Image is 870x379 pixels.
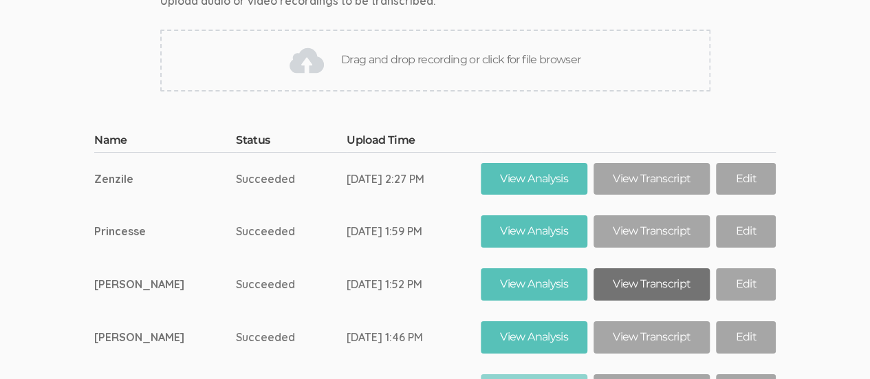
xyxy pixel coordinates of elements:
[481,268,587,301] a: View Analysis
[94,152,236,205] td: Zenzile
[594,268,710,301] a: View Transcript
[94,311,236,364] td: [PERSON_NAME]
[160,30,710,91] div: Drag and drop recording or click for file browser
[290,43,324,78] img: Drag and drop recording or click for file browser
[481,215,587,248] a: View Analysis
[594,321,710,354] a: View Transcript
[481,163,587,195] a: View Analysis
[481,321,587,354] a: View Analysis
[236,311,347,364] td: Succeeded
[716,321,775,354] a: Edit
[236,133,347,152] th: Status
[347,205,481,258] td: [DATE] 1:59 PM
[236,152,347,205] td: Succeeded
[716,215,775,248] a: Edit
[94,258,236,311] td: [PERSON_NAME]
[347,311,481,364] td: [DATE] 1:46 PM
[236,205,347,258] td: Succeeded
[716,268,775,301] a: Edit
[801,313,870,379] iframe: Chat Widget
[347,133,481,152] th: Upload Time
[716,163,775,195] a: Edit
[94,133,236,152] th: Name
[594,163,710,195] a: View Transcript
[236,258,347,311] td: Succeeded
[594,215,710,248] a: View Transcript
[347,152,481,205] td: [DATE] 2:27 PM
[347,258,481,311] td: [DATE] 1:52 PM
[94,205,236,258] td: Princesse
